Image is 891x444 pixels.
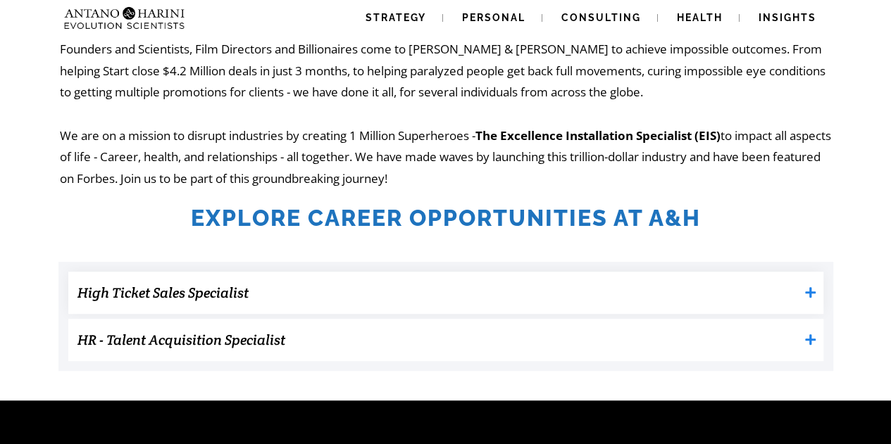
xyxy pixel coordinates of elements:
span: Consulting [561,12,641,23]
h3: HR - Talent Acquisition Specialist [77,326,799,354]
span: Personal [462,12,525,23]
strong: The Excellence Installation Specialist (EIS) [475,127,721,144]
h2: Explore Career Opportunities at A&H [60,205,832,231]
span: Health [677,12,723,23]
h3: High Ticket Sales Specialist [77,279,799,307]
span: Insights [759,12,816,23]
span: Strategy [366,12,426,23]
